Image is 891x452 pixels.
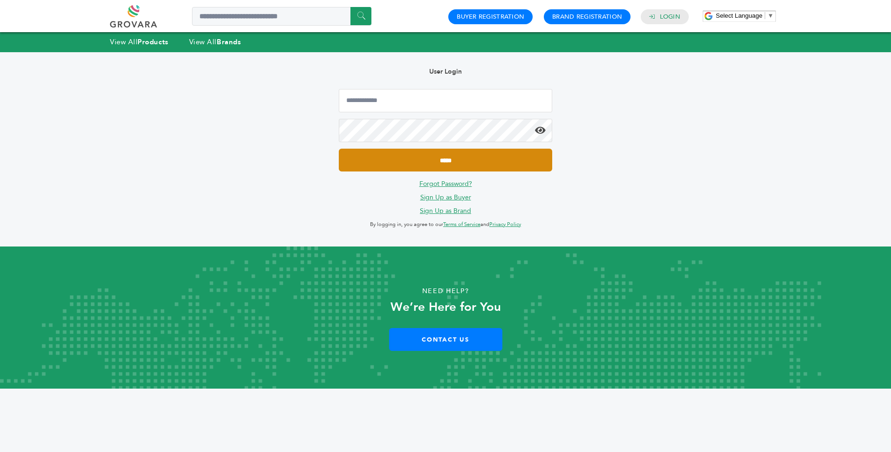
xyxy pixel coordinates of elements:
[429,67,462,76] b: User Login
[391,299,501,315] strong: We’re Here for You
[339,89,552,112] input: Email Address
[457,13,524,21] a: Buyer Registration
[339,219,552,230] p: By logging in, you agree to our and
[217,37,241,47] strong: Brands
[110,37,169,47] a: View AllProducts
[768,12,774,19] span: ▼
[420,206,471,215] a: Sign Up as Brand
[716,12,762,19] span: Select Language
[189,37,241,47] a: View AllBrands
[443,221,480,228] a: Terms of Service
[339,119,552,142] input: Password
[552,13,622,21] a: Brand Registration
[45,284,847,298] p: Need Help?
[389,328,502,351] a: Contact Us
[137,37,168,47] strong: Products
[489,221,521,228] a: Privacy Policy
[420,193,471,202] a: Sign Up as Buyer
[419,179,472,188] a: Forgot Password?
[660,13,680,21] a: Login
[192,7,371,26] input: Search a product or brand...
[716,12,774,19] a: Select Language​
